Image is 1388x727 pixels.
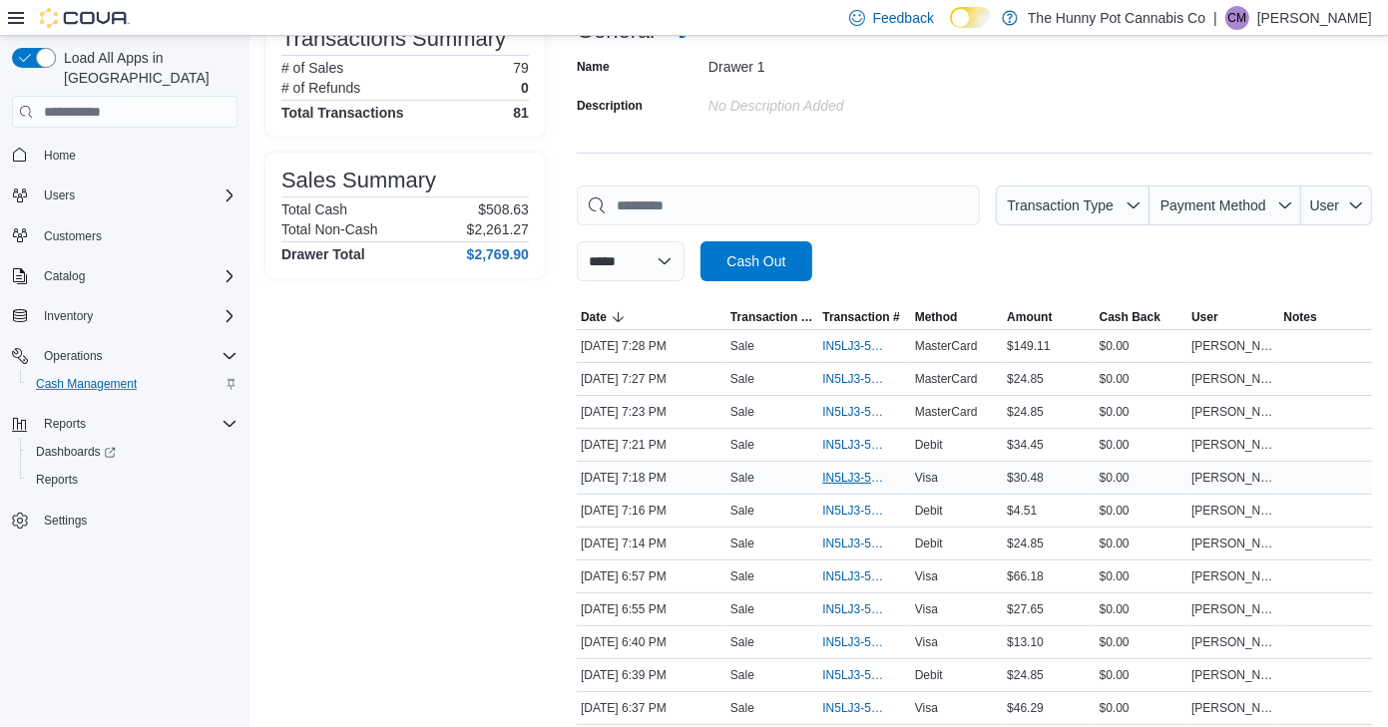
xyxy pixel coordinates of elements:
div: $0.00 [1096,400,1187,424]
button: IN5LJ3-5956956 [822,400,906,424]
button: Cash Out [700,241,812,281]
span: $149.11 [1007,338,1050,354]
span: User [1191,309,1218,325]
a: Reports [28,468,86,492]
button: IN5LJ3-5956902 [822,466,906,490]
a: Cash Management [28,372,145,396]
span: Cash Management [28,372,237,396]
button: IN5LJ3-5957009 [822,334,906,358]
span: IN5LJ3-5956496 [822,667,886,683]
h6: Total Cash [281,201,347,217]
span: [PERSON_NAME] [1191,601,1275,617]
span: Cash Back [1100,309,1160,325]
span: Dashboards [28,440,237,464]
span: MasterCard [915,338,978,354]
span: Operations [44,348,103,364]
div: [DATE] 6:57 PM [577,564,726,588]
button: Method [911,305,1003,329]
button: IN5LJ3-5956866 [822,532,906,555]
input: Dark Mode [950,7,992,28]
span: CM [1228,6,1247,30]
img: Cova [40,8,130,28]
button: Inventory [4,302,245,330]
button: Customers [4,221,245,250]
span: $27.65 [1007,601,1044,617]
button: Settings [4,506,245,535]
span: [PERSON_NAME] [1191,568,1275,584]
button: Notes [1280,305,1372,329]
p: $2,261.27 [467,221,529,237]
a: Settings [36,509,95,533]
span: Users [44,187,75,203]
span: IN5LJ3-5956994 [822,371,886,387]
h4: $2,769.90 [467,246,529,262]
span: Transaction # [822,309,899,325]
span: Amount [1007,309,1052,325]
button: IN5LJ3-5956481 [822,696,906,720]
h6: # of Refunds [281,80,360,96]
span: [PERSON_NAME] [1191,667,1275,683]
span: Notes [1284,309,1317,325]
button: Transaction Type [726,305,818,329]
h4: 81 [513,105,529,121]
span: $4.51 [1007,503,1037,519]
span: IN5LJ3-5956930 [822,437,886,453]
div: $0.00 [1096,630,1187,654]
span: MasterCard [915,404,978,420]
p: 0 [521,80,529,96]
span: Debit [915,503,943,519]
span: Inventory [36,304,237,328]
p: Sale [730,338,754,354]
div: [DATE] 6:37 PM [577,696,726,720]
div: $0.00 [1096,696,1187,720]
span: Settings [44,513,87,529]
h6: Total Non-Cash [281,221,378,237]
span: Cash Management [36,376,137,392]
span: $34.45 [1007,437,1044,453]
div: [DATE] 7:18 PM [577,466,726,490]
span: Reports [36,472,78,488]
div: [DATE] 7:23 PM [577,400,726,424]
p: The Hunny Pot Cannabis Co [1028,6,1205,30]
span: [PERSON_NAME] [1191,371,1275,387]
button: Reports [4,410,245,438]
span: Dashboards [36,444,116,460]
span: Transaction Type [730,309,814,325]
span: Debit [915,437,943,453]
label: Name [577,59,610,75]
button: Users [36,183,83,207]
div: [DATE] 7:27 PM [577,367,726,391]
button: Inventory [36,304,101,328]
span: Visa [915,470,938,486]
span: Operations [36,344,237,368]
span: IN5LJ3-5956956 [822,404,886,420]
span: Cash Out [726,251,785,271]
span: Feedback [873,8,934,28]
div: [DATE] 7:28 PM [577,334,726,358]
h3: Sales Summary [281,169,436,192]
button: User [1187,305,1279,329]
label: Description [577,98,643,114]
span: Catalog [36,264,237,288]
span: Visa [915,700,938,716]
div: [DATE] 6:55 PM [577,597,726,621]
input: This is a search bar. As you type, the results lower in the page will automatically filter. [577,185,980,225]
span: Reports [44,416,86,432]
span: IN5LJ3-5956866 [822,536,886,551]
h3: Transactions Summary [281,27,506,51]
div: [DATE] 7:16 PM [577,499,726,523]
span: Home [44,148,76,164]
div: [DATE] 6:39 PM [577,663,726,687]
p: Sale [730,404,754,420]
button: Users [4,182,245,209]
a: Customers [36,224,110,248]
span: Reports [36,412,237,436]
span: Inventory [44,308,93,324]
button: Transaction Type [996,185,1150,225]
span: $24.85 [1007,536,1044,551]
span: Catalog [44,268,85,284]
a: Dashboards [20,438,245,466]
span: $30.48 [1007,470,1044,486]
span: [PERSON_NAME] [1191,700,1275,716]
p: Sale [730,634,754,650]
